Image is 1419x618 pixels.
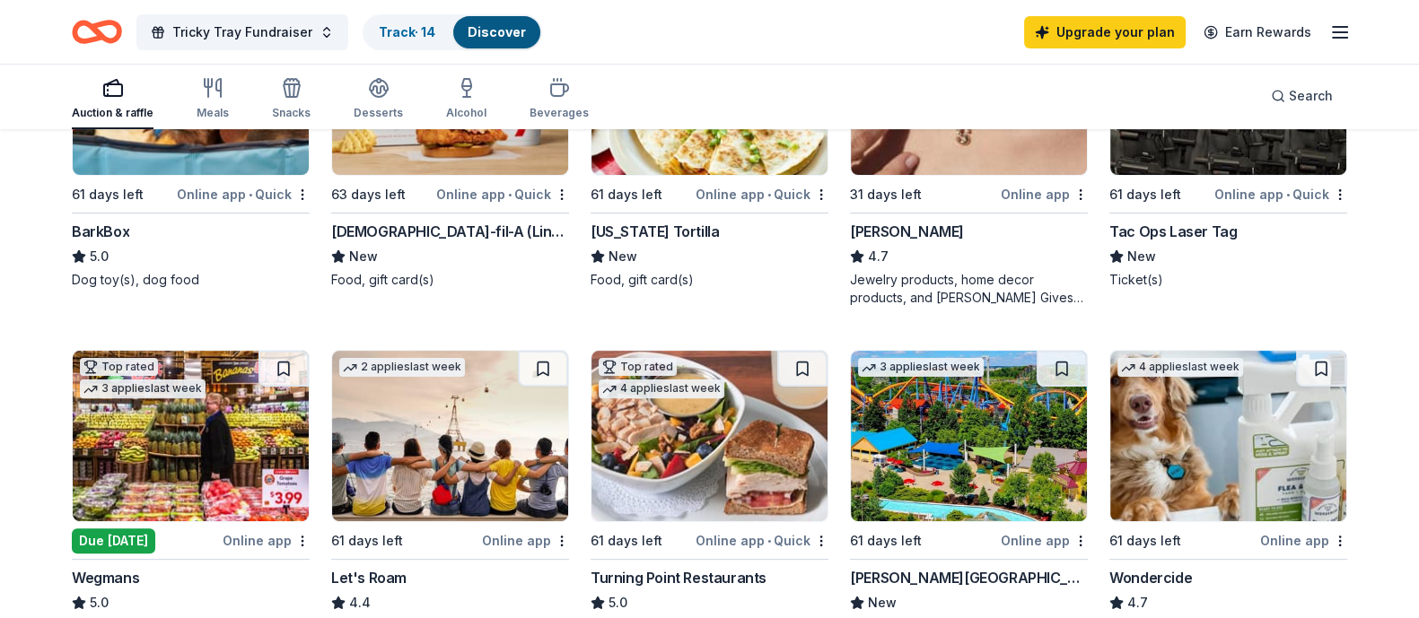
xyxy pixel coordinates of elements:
[1117,358,1243,377] div: 4 applies last week
[72,11,122,53] a: Home
[591,4,828,289] a: Image for California Tortilla2 applieslast week61 days leftOnline app•Quick[US_STATE] TortillaNew...
[850,567,1088,588] div: [PERSON_NAME][GEOGRAPHIC_DATA]
[850,221,964,242] div: [PERSON_NAME]
[1214,183,1347,205] div: Online app Quick
[851,351,1087,521] img: Image for Dorney Park & Wildwater Kingdom
[446,70,486,129] button: Alcohol
[446,106,486,120] div: Alcohol
[331,567,407,588] div: Let's Roam
[868,246,889,267] span: 4.7
[591,567,766,588] div: Turning Point Restaurants
[609,592,627,614] span: 5.0
[249,187,252,202] span: •
[80,379,206,398] div: 3 applies last week
[850,530,922,552] div: 61 days left
[599,379,724,398] div: 4 applies last week
[468,24,526,39] a: Discover
[1109,184,1181,205] div: 61 days left
[599,358,677,376] div: Top rated
[767,187,771,202] span: •
[868,592,897,614] span: New
[177,183,310,205] div: Online app Quick
[197,106,229,120] div: Meals
[436,183,569,205] div: Online app Quick
[591,221,719,242] div: [US_STATE] Tortilla
[508,187,512,202] span: •
[482,529,569,552] div: Online app
[767,534,771,548] span: •
[72,528,155,553] div: Due [DATE]
[331,271,569,289] div: Food, gift card(s)
[1109,4,1347,289] a: Image for Tac Ops Laser TagLocal61 days leftOnline app•QuickTac Ops Laser TagNewTicket(s)
[272,70,311,129] button: Snacks
[591,271,828,289] div: Food, gift card(s)
[1289,85,1333,107] span: Search
[72,70,153,129] button: Auction & raffle
[696,529,828,552] div: Online app Quick
[339,358,465,377] div: 2 applies last week
[354,106,403,120] div: Desserts
[349,592,371,614] span: 4.4
[223,529,310,552] div: Online app
[1024,16,1186,48] a: Upgrade your plan
[1260,529,1347,552] div: Online app
[591,351,828,521] img: Image for Turning Point Restaurants
[1001,529,1088,552] div: Online app
[72,4,310,289] a: Image for BarkBoxTop rated10 applieslast week61 days leftOnline app•QuickBarkBox5.0Dog toy(s), do...
[1110,351,1346,521] img: Image for Wondercide
[272,106,311,120] div: Snacks
[850,271,1088,307] div: Jewelry products, home decor products, and [PERSON_NAME] Gives Back event in-store or online (or ...
[136,14,348,50] button: Tricky Tray Fundraiser
[172,22,312,43] span: Tricky Tray Fundraiser
[850,184,922,205] div: 31 days left
[530,106,589,120] div: Beverages
[1109,271,1347,289] div: Ticket(s)
[1127,592,1148,614] span: 4.7
[858,358,984,377] div: 3 applies last week
[90,592,109,614] span: 5.0
[331,4,569,289] a: Image for Chick-fil-A (Linden)Local63 days leftOnline app•Quick[DEMOGRAPHIC_DATA]-fil-A (Linden)N...
[379,24,435,39] a: Track· 14
[1109,221,1237,242] div: Tac Ops Laser Tag
[591,530,662,552] div: 61 days left
[331,221,569,242] div: [DEMOGRAPHIC_DATA]-fil-A (Linden)
[72,106,153,120] div: Auction & raffle
[591,184,662,205] div: 61 days left
[331,530,403,552] div: 61 days left
[332,351,568,521] img: Image for Let's Roam
[363,14,542,50] button: Track· 14Discover
[354,70,403,129] button: Desserts
[72,221,129,242] div: BarkBox
[1127,246,1156,267] span: New
[530,70,589,129] button: Beverages
[1109,530,1181,552] div: 61 days left
[349,246,378,267] span: New
[1193,16,1322,48] a: Earn Rewards
[90,246,109,267] span: 5.0
[331,184,406,205] div: 63 days left
[850,4,1088,307] a: Image for Kendra ScottTop rated11 applieslast week31 days leftOnline app[PERSON_NAME]4.7Jewelry p...
[72,184,144,205] div: 61 days left
[1257,78,1347,114] button: Search
[73,351,309,521] img: Image for Wegmans
[72,271,310,289] div: Dog toy(s), dog food
[72,567,139,588] div: Wegmans
[609,246,637,267] span: New
[80,358,158,376] div: Top rated
[197,70,229,129] button: Meals
[1109,567,1192,588] div: Wondercide
[1286,187,1290,202] span: •
[696,183,828,205] div: Online app Quick
[1001,183,1088,205] div: Online app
